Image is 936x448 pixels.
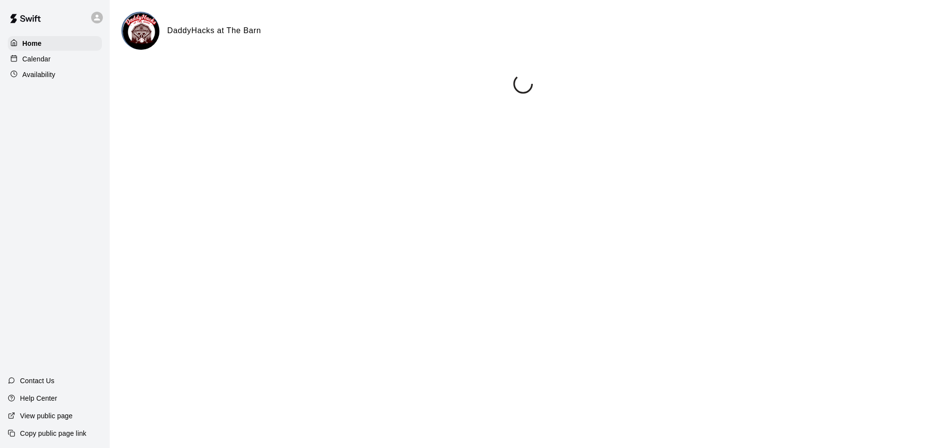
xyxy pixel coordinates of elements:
p: Home [22,39,42,48]
p: Availability [22,70,56,79]
img: DaddyHacks at The Barn logo [123,13,159,50]
a: Calendar [8,52,102,66]
h6: DaddyHacks at The Barn [167,24,261,37]
p: Help Center [20,393,57,403]
p: View public page [20,411,73,421]
a: Home [8,36,102,51]
p: Contact Us [20,376,55,386]
p: Calendar [22,54,51,64]
a: Availability [8,67,102,82]
p: Copy public page link [20,429,86,438]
